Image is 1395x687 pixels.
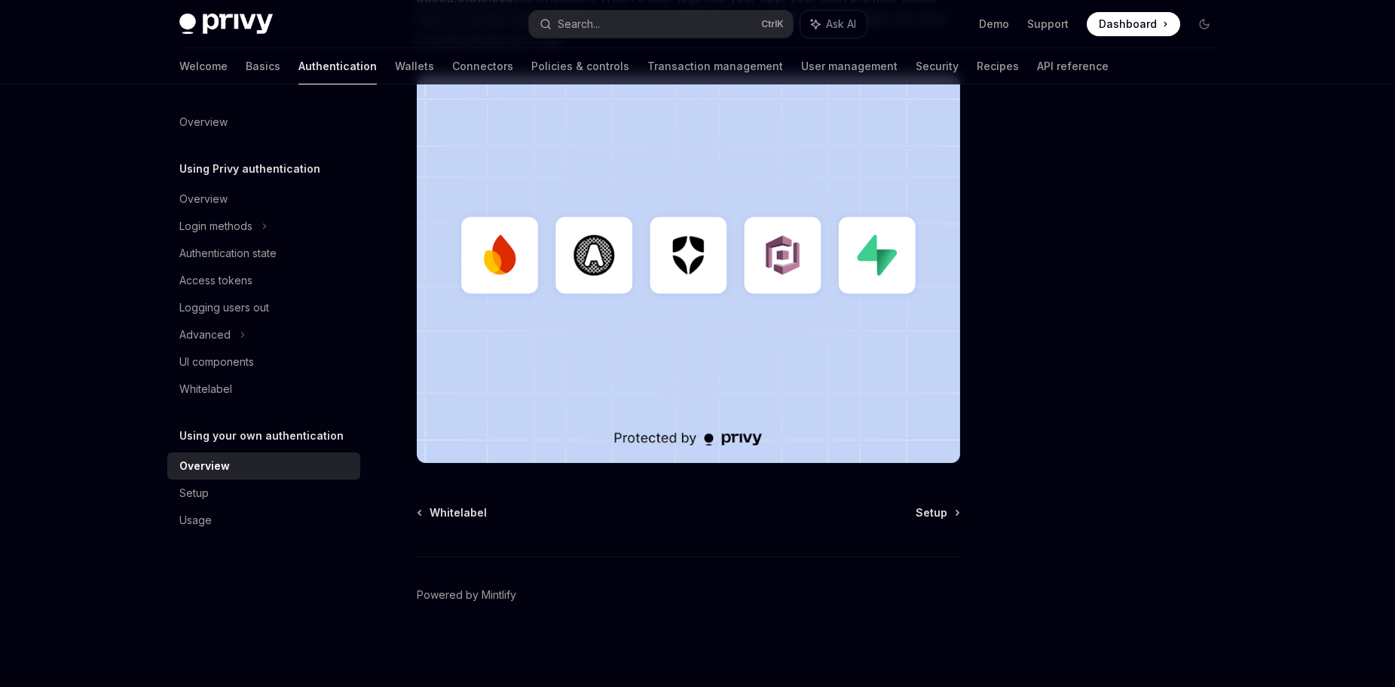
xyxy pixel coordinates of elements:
[179,244,277,262] div: Authentication state
[826,17,856,32] span: Ask AI
[179,48,228,84] a: Welcome
[1037,48,1109,84] a: API reference
[801,48,898,84] a: User management
[417,75,960,463] img: JWT-based auth splash
[531,48,629,84] a: Policies & controls
[179,353,254,371] div: UI components
[179,190,228,208] div: Overview
[167,109,360,136] a: Overview
[179,14,273,35] img: dark logo
[916,505,959,520] a: Setup
[1087,12,1180,36] a: Dashboard
[179,427,344,445] h5: Using your own authentication
[179,326,231,344] div: Advanced
[529,11,793,38] button: Search...CtrlK
[179,457,230,475] div: Overview
[179,217,252,235] div: Login methods
[761,18,784,30] span: Ctrl K
[179,299,269,317] div: Logging users out
[430,505,487,520] span: Whitelabel
[977,48,1019,84] a: Recipes
[167,507,360,534] a: Usage
[179,511,212,529] div: Usage
[395,48,434,84] a: Wallets
[167,480,360,507] a: Setup
[800,11,867,38] button: Ask AI
[298,48,377,84] a: Authentication
[417,587,516,603] a: Powered by Mintlify
[167,267,360,294] a: Access tokens
[179,380,232,398] div: Whitelabel
[452,48,513,84] a: Connectors
[558,15,600,33] div: Search...
[167,186,360,213] a: Overview
[179,160,320,178] h5: Using Privy authentication
[167,452,360,480] a: Overview
[1099,17,1157,32] span: Dashboard
[179,484,209,502] div: Setup
[916,48,959,84] a: Security
[167,294,360,321] a: Logging users out
[1027,17,1069,32] a: Support
[647,48,783,84] a: Transaction management
[1192,12,1216,36] button: Toggle dark mode
[179,113,228,131] div: Overview
[179,271,252,290] div: Access tokens
[167,240,360,267] a: Authentication state
[916,505,947,520] span: Setup
[167,348,360,376] a: UI components
[979,17,1009,32] a: Demo
[167,376,360,403] a: Whitelabel
[246,48,280,84] a: Basics
[418,505,487,520] a: Whitelabel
